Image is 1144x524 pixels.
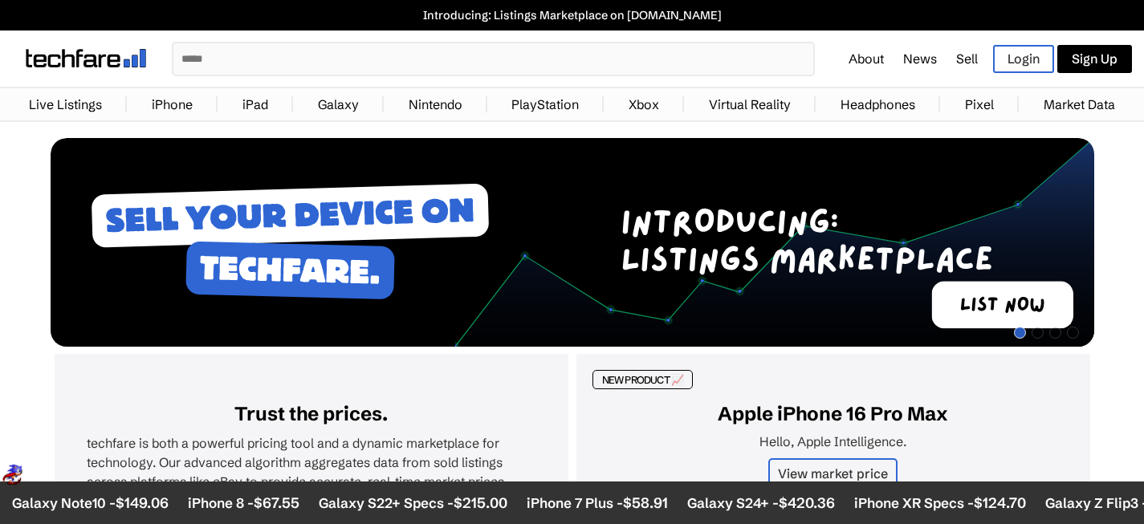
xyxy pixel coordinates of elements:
a: iPhone [144,88,201,120]
a: News [903,51,937,67]
li: iPhone 7 Plus - [527,494,668,512]
li: Galaxy S24+ - [687,494,835,512]
a: Sign Up [1057,45,1132,73]
li: Galaxy Note10 - [12,494,169,512]
span: $215.00 [454,494,507,512]
a: Pixel [957,88,1002,120]
img: Desktop Image 1 [51,138,1094,347]
div: 1 / 4 [51,138,1094,350]
span: Go to slide 1 [1014,327,1026,339]
a: Login [993,45,1054,73]
span: $67.55 [254,494,299,512]
p: techfare is both a powerful pricing tool and a dynamic marketplace for technology. Our advanced a... [87,433,536,510]
li: iPhone XR Specs - [854,494,1026,512]
li: Galaxy S22+ Specs - [319,494,507,512]
span: Go to slide 4 [1067,327,1079,339]
li: iPhone 8 - [188,494,299,512]
span: $58.91 [623,494,668,512]
a: About [849,51,884,67]
a: View market price [768,458,898,489]
span: $149.06 [116,494,169,512]
h2: Trust the prices. [87,402,536,425]
a: Galaxy [310,88,367,120]
a: iPad [234,88,276,120]
h2: Apple iPhone 16 Pro Max [609,402,1058,425]
a: Market Data [1036,88,1123,120]
span: $124.70 [974,494,1026,512]
span: Go to slide 2 [1032,327,1044,339]
a: PlayStation [503,88,587,120]
a: Live Listings [21,88,110,120]
a: Sell [956,51,978,67]
span: $420.36 [779,494,835,512]
a: Headphones [833,88,923,120]
span: Go to slide 3 [1049,327,1061,339]
a: Xbox [621,88,667,120]
div: NEW PRODUCT 📈 [592,370,694,389]
a: Introducing: Listings Marketplace on [DOMAIN_NAME] [8,8,1136,22]
a: Nintendo [401,88,470,120]
a: Virtual Reality [701,88,799,120]
p: Hello, Apple Intelligence. [609,433,1058,449]
img: techfare logo [26,49,146,67]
